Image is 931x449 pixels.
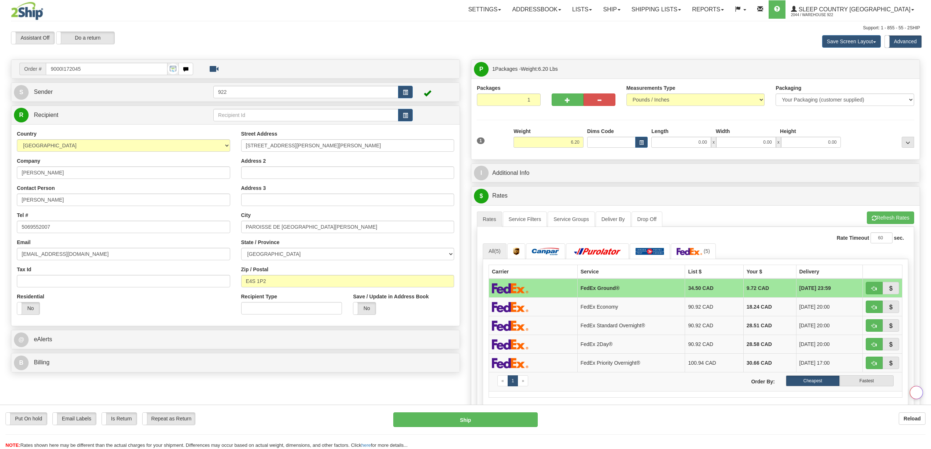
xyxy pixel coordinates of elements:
[743,298,796,316] td: 18.24 CAD
[904,416,921,422] b: Reload
[796,265,862,279] th: Delivery
[685,298,743,316] td: 90.92 CAD
[507,0,567,19] a: Addressbook
[791,11,846,19] span: 2044 / Warehouse 922
[577,316,685,335] td: FedEx Standard Overnight®
[494,248,501,254] span: (5)
[241,293,277,300] label: Recipient Type
[514,128,530,135] label: Weight
[14,332,29,347] span: @
[241,184,266,192] label: Address 3
[797,6,910,12] span: Sleep Country [GEOGRAPHIC_DATA]
[572,248,623,255] img: Purolator
[577,298,685,316] td: FedEx Economy
[213,109,398,121] input: Recipient Id
[743,354,796,372] td: 30.66 CAD
[477,137,485,144] span: 1
[799,359,830,367] span: [DATE] 17:00
[786,375,840,386] label: Cheapest
[393,412,537,427] button: Ship
[14,108,191,123] a: R Recipient
[513,248,519,255] img: UPS
[143,413,195,425] label: Repeat as Return
[34,336,52,342] span: eAlerts
[780,128,796,135] label: Height
[636,248,665,255] img: Canada Post
[492,302,529,312] img: FedEx
[899,412,926,425] button: Reload
[785,0,920,19] a: Sleep Country [GEOGRAPHIC_DATA] 2044 / Warehouse 922
[743,265,796,279] th: Your $
[577,335,685,354] td: FedEx 2Day®
[14,85,213,100] a: S Sender
[34,359,49,365] span: Billing
[651,128,669,135] label: Length
[626,0,687,19] a: Shipping lists
[5,442,20,448] span: NOTE:
[508,375,518,386] a: 1
[716,128,730,135] label: Width
[577,279,685,298] td: FedEx Ground®
[477,211,502,227] a: Rates
[685,335,743,354] td: 90.92 CAD
[474,166,917,181] a: IAdditional Info
[776,137,781,148] span: x
[17,266,31,273] label: Tax Id
[56,32,114,44] label: Do a return
[463,0,507,19] a: Settings
[17,293,44,300] label: Residential
[902,137,914,148] div: ...
[474,62,489,77] span: P
[685,265,743,279] th: List $
[685,354,743,372] td: 100.94 CAD
[597,0,626,19] a: Ship
[799,284,831,292] span: [DATE] 23:59
[914,187,930,262] iframe: chat widget
[474,188,917,203] a: $Rates
[894,234,904,242] label: sec.
[241,211,251,219] label: City
[474,166,489,180] span: I
[532,248,559,255] img: Canpar
[492,358,529,368] img: FedEx
[241,266,269,273] label: Zip / Postal
[743,335,796,354] td: 28.58 CAD
[11,2,43,20] img: logo2044.jpg
[704,248,710,254] span: (5)
[241,130,277,137] label: Street Address
[685,279,743,298] td: 34.50 CAD
[596,211,631,227] a: Deliver By
[213,86,398,98] input: Sender Id
[687,0,729,19] a: Reports
[497,375,508,386] a: Previous
[34,89,53,95] span: Sender
[17,211,28,219] label: Tel #
[492,283,529,294] img: FedEx
[14,355,457,370] a: B Billing
[489,265,578,279] th: Carrier
[11,25,920,31] div: Support: 1 - 855 - 55 - 2SHIP
[477,84,501,92] label: Packages
[799,303,830,310] span: [DATE] 20:00
[677,248,702,255] img: FedEx
[743,316,796,335] td: 28.51 CAD
[492,320,529,331] img: FedEx
[241,157,266,165] label: Address 2
[822,35,881,48] button: Save Screen Layout
[474,62,917,77] a: P 1Packages -Weight:6.20 Lbs
[17,184,55,192] label: Contact Person
[743,279,796,298] td: 9.72 CAD
[776,84,801,92] label: Packaging
[17,239,30,246] label: Email
[474,189,489,203] span: $
[587,128,614,135] label: Dims Code
[840,375,894,386] label: Fastest
[577,265,685,279] th: Service
[14,108,29,122] span: R
[837,234,869,242] label: Rate Timeout
[241,139,455,152] input: Enter a location
[17,302,40,314] label: No
[19,63,46,75] span: Order #
[353,302,376,314] label: No
[353,293,428,300] label: Save / Update in Address Book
